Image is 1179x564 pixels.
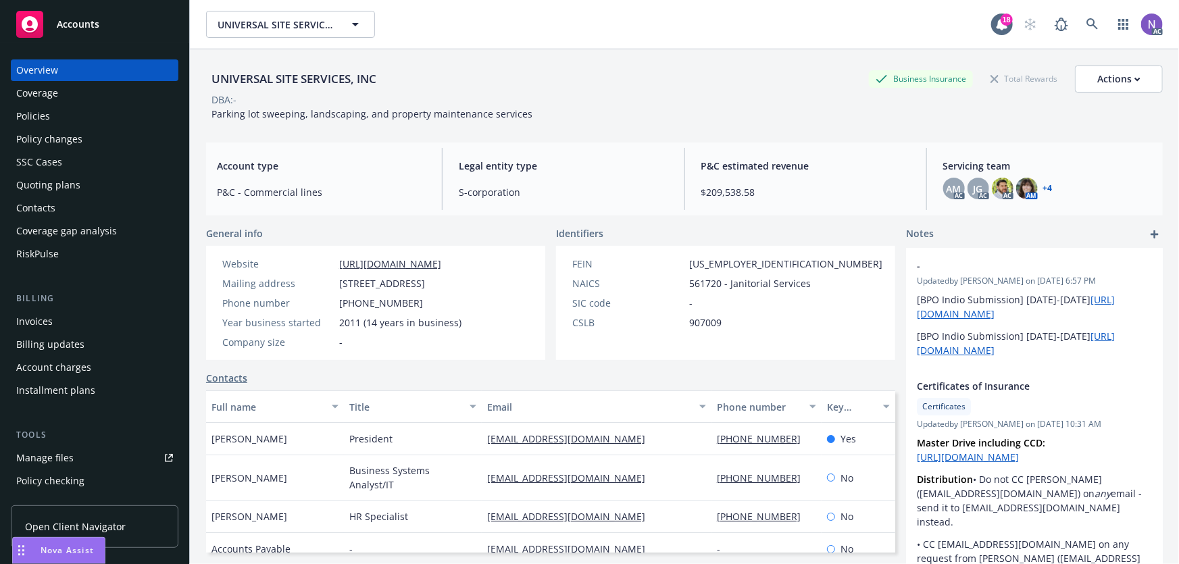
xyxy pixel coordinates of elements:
[984,70,1064,87] div: Total Rewards
[974,182,983,196] span: JG
[487,471,656,484] a: [EMAIL_ADDRESS][DOMAIN_NAME]
[11,311,178,332] a: Invoices
[841,509,853,523] span: No
[222,276,334,290] div: Mailing address
[572,276,684,290] div: NAICS
[16,380,95,401] div: Installment plans
[556,226,603,240] span: Identifiers
[16,334,84,355] div: Billing updates
[572,257,684,271] div: FEIN
[16,128,82,150] div: Policy changes
[572,296,684,310] div: SIC code
[459,159,668,173] span: Legal entity type
[917,472,1152,529] p: • Do not CC [PERSON_NAME] ([EMAIL_ADDRESS][DOMAIN_NAME]) on email - send it to [EMAIL_ADDRESS][DO...
[16,82,58,104] div: Coverage
[1075,66,1163,93] button: Actions
[906,248,1163,368] div: -Updatedby [PERSON_NAME] on [DATE] 6:57 PM[BPO Indio Submission] [DATE]-[DATE][URL][DOMAIN_NAME][...
[211,400,324,414] div: Full name
[11,243,178,265] a: RiskPulse
[487,510,656,523] a: [EMAIL_ADDRESS][DOMAIN_NAME]
[717,471,811,484] a: [PHONE_NUMBER]
[16,59,58,81] div: Overview
[943,159,1152,173] span: Servicing team
[11,334,178,355] a: Billing updates
[211,542,291,556] span: Accounts Payable
[11,59,178,81] a: Overview
[917,379,1117,393] span: Certificates of Insurance
[917,436,1045,449] strong: Master Drive including CCD:
[1097,66,1140,92] div: Actions
[487,432,656,445] a: [EMAIL_ADDRESS][DOMAIN_NAME]
[717,510,811,523] a: [PHONE_NUMBER]
[222,296,334,310] div: Phone number
[211,432,287,446] span: [PERSON_NAME]
[1017,11,1044,38] a: Start snowing
[11,470,178,492] a: Policy checking
[349,400,461,414] div: Title
[11,357,178,378] a: Account charges
[16,311,53,332] div: Invoices
[16,105,50,127] div: Policies
[1095,487,1111,500] em: any
[11,493,178,515] a: Manage exposures
[917,473,973,486] strong: Distribution
[206,11,375,38] button: UNIVERSAL SITE SERVICES, INC
[211,509,287,523] span: [PERSON_NAME]
[11,447,178,469] a: Manage files
[211,93,236,107] div: DBA: -
[339,335,343,349] span: -
[841,471,853,485] span: No
[349,509,408,523] span: HR Specialist
[222,335,334,349] div: Company size
[12,537,105,564] button: Nova Assist
[827,400,875,414] div: Key contact
[459,185,668,199] span: S-corporation
[11,220,178,242] a: Coverage gap analysis
[11,197,178,219] a: Contacts
[16,151,62,173] div: SSC Cases
[1141,14,1163,35] img: photo
[25,519,126,534] span: Open Client Navigator
[349,463,476,492] span: Business Systems Analyst/IT
[13,538,30,563] div: Drag to move
[218,18,334,32] span: UNIVERSAL SITE SERVICES, INC
[339,315,461,330] span: 2011 (14 years in business)
[717,542,731,555] a: -
[701,185,910,199] span: $209,538.58
[206,70,382,88] div: UNIVERSAL SITE SERVICES, INC
[689,276,811,290] span: 561720 - Janitorial Services
[917,418,1152,430] span: Updated by [PERSON_NAME] on [DATE] 10:31 AM
[206,371,247,385] a: Contacts
[16,174,80,196] div: Quoting plans
[917,275,1152,287] span: Updated by [PERSON_NAME] on [DATE] 6:57 PM
[11,151,178,173] a: SSC Cases
[1147,226,1163,242] a: add
[572,315,684,330] div: CSLB
[57,19,99,30] span: Accounts
[917,451,1019,463] a: [URL][DOMAIN_NAME]
[211,107,532,120] span: Parking lot sweeping, landscaping, and property maintenance services
[16,470,84,492] div: Policy checking
[16,243,59,265] div: RiskPulse
[16,357,91,378] div: Account charges
[16,220,117,242] div: Coverage gap analysis
[1048,11,1075,38] a: Report a Bug
[349,542,353,556] span: -
[217,159,426,173] span: Account type
[206,226,263,240] span: General info
[717,432,811,445] a: [PHONE_NUMBER]
[869,70,973,87] div: Business Insurance
[16,447,74,469] div: Manage files
[1001,14,1013,26] div: 18
[211,471,287,485] span: [PERSON_NAME]
[917,259,1117,273] span: -
[487,542,656,555] a: [EMAIL_ADDRESS][DOMAIN_NAME]
[1110,11,1137,38] a: Switch app
[1079,11,1106,38] a: Search
[339,296,423,310] span: [PHONE_NUMBER]
[1043,184,1053,193] a: +4
[917,329,1152,357] p: [BPO Indio Submission] [DATE]-[DATE]
[11,128,178,150] a: Policy changes
[992,178,1013,199] img: photo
